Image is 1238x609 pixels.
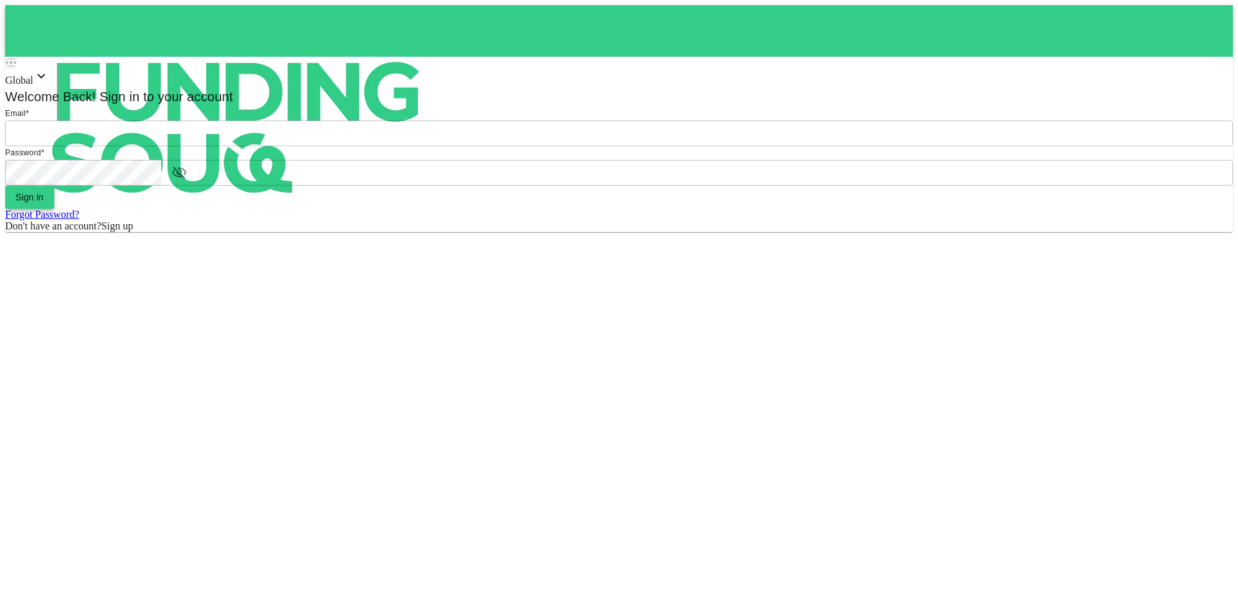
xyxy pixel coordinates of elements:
input: password [5,160,161,186]
span: Sign up [101,220,133,231]
span: Welcome Back! [5,90,96,104]
input: email [5,121,1233,146]
img: logo [5,5,469,250]
span: Don't have an account? [5,220,101,231]
a: Forgot Password? [5,209,79,220]
span: Password [5,148,41,157]
div: Global [5,68,1233,86]
a: logo [5,5,1233,57]
span: Sign in to your account [96,90,233,104]
button: Sign in [5,186,54,209]
span: Email [5,109,26,118]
